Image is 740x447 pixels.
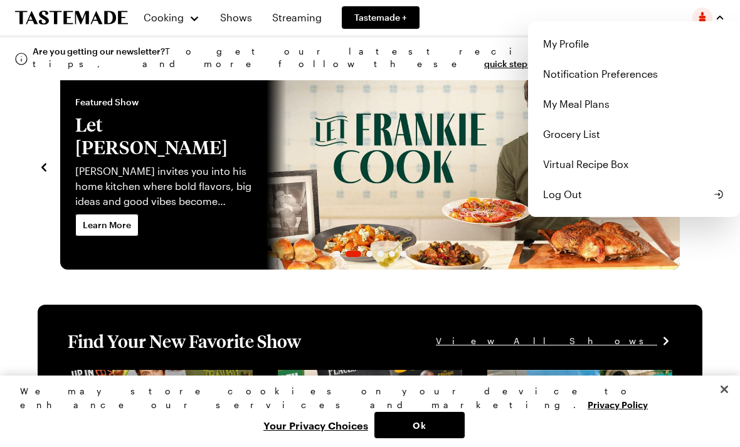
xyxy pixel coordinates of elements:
[536,119,732,149] a: Grocery List
[543,187,582,202] span: Log Out
[257,412,374,438] button: Your Privacy Choices
[536,89,732,119] a: My Meal Plans
[20,384,709,438] div: Privacy
[20,384,709,412] div: We may store cookies on your device to enhance our services and marketing.
[711,376,738,403] button: Close
[536,29,732,59] a: My Profile
[536,149,732,179] a: Virtual Recipe Box
[692,8,712,28] img: Profile picture
[374,412,465,438] button: Ok
[536,59,732,89] a: Notification Preferences
[588,398,648,410] a: More information about your privacy, opens in a new tab
[528,21,740,217] div: Profile picture
[692,8,725,28] button: Profile picture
